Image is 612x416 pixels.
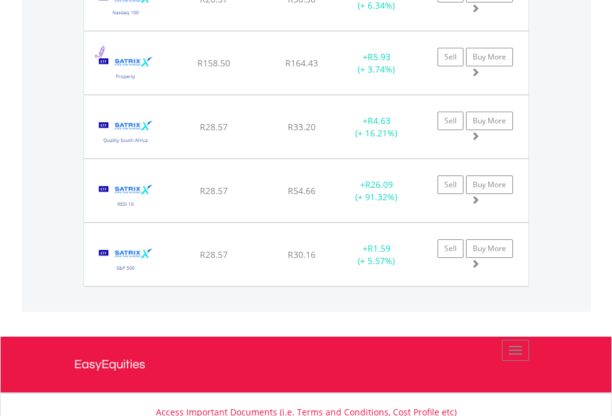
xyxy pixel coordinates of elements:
[90,111,162,155] img: TFSA.STXQUA.png
[200,249,228,260] span: R28.57
[200,121,228,133] span: R28.57
[466,239,513,258] a: Buy More
[90,175,162,219] img: TFSA.STXRES.png
[90,239,162,283] img: TFSA.STX500.png
[368,115,390,126] span: R4.63
[338,179,415,203] div: + (+ 91.32%)
[288,185,316,197] span: R54.66
[288,121,316,133] span: R33.20
[437,112,463,130] a: Sell
[466,175,513,194] a: Buy More
[437,175,463,194] a: Sell
[90,47,162,91] img: TFSA.STXPRO.png
[365,179,393,190] span: R26.09
[338,51,415,76] div: + (+ 3.74%)
[338,115,415,139] div: + (+ 16.21%)
[200,185,228,197] span: R28.57
[466,112,513,130] a: Buy More
[437,48,463,66] a: Sell
[368,51,390,63] span: R5.93
[288,249,316,260] span: R30.16
[437,239,463,258] a: Sell
[197,57,230,69] span: R158.50
[338,242,415,267] div: + (+ 5.57%)
[368,242,390,254] span: R1.59
[74,337,538,392] a: EasyEquities
[466,48,513,66] a: Buy More
[285,57,318,69] span: R164.43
